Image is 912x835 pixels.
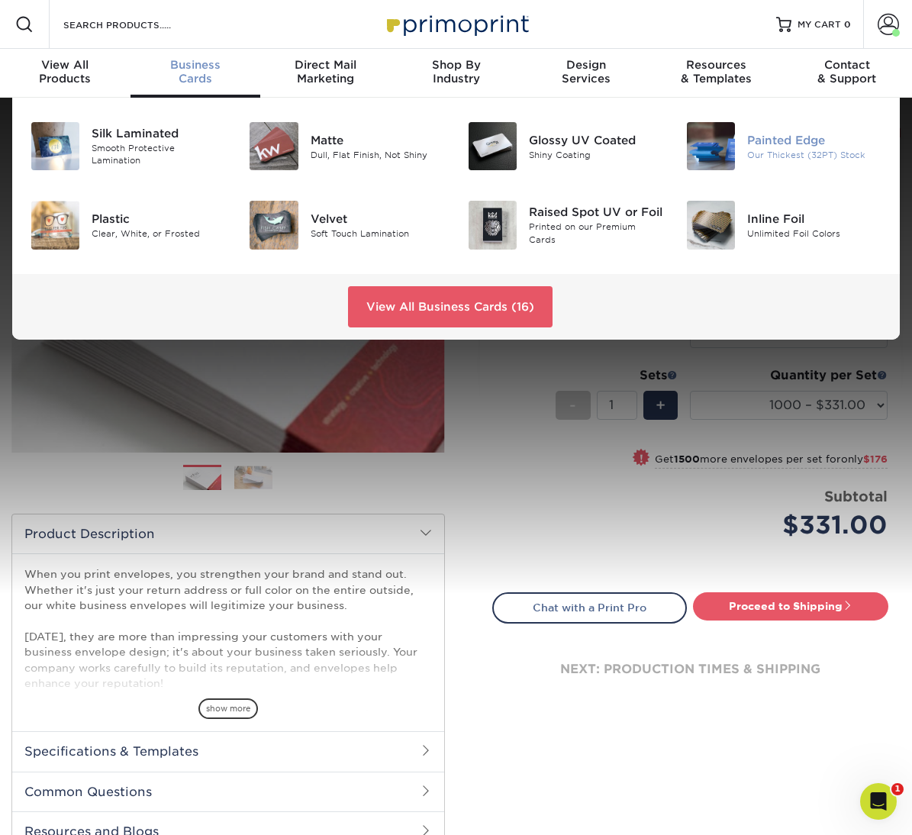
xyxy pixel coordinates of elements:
div: Glossy UV Coated [529,131,663,148]
div: Shiny Coating [529,148,663,161]
div: Matte [311,131,445,148]
a: Contact& Support [781,49,912,98]
span: 0 [844,19,851,30]
a: Painted Edge Business Cards Painted Edge Our Thickest (32PT) Stock [686,116,881,176]
span: MY CART [798,18,841,31]
a: Silk Laminated Business Cards Silk Laminated Smooth Protective Lamination [31,116,226,176]
span: Design [521,58,652,72]
a: Glossy UV Coated Business Cards Glossy UV Coated Shiny Coating [468,116,663,176]
span: Direct Mail [260,58,391,72]
div: Painted Edge [747,131,881,148]
a: Proceed to Shipping [693,592,888,620]
a: Raised Spot UV or Foil Business Cards Raised Spot UV or Foil Printed on our Premium Cards [468,195,663,255]
div: Soft Touch Lamination [311,227,445,240]
span: Shop By [391,58,521,72]
div: Velvet [311,211,445,227]
img: Raised Spot UV or Foil Business Cards [469,201,517,249]
div: Marketing [260,58,391,85]
div: Raised Spot UV or Foil [529,205,663,221]
iframe: Intercom live chat [860,783,897,820]
div: & Support [781,58,912,85]
img: Matte Business Cards [250,122,298,170]
a: Matte Business Cards Matte Dull, Flat Finish, Not Shiny [249,116,444,176]
h2: Specifications & Templates [12,731,444,771]
img: Velvet Business Cards [250,201,298,249]
a: Shop ByIndustry [391,49,521,98]
img: Silk Laminated Business Cards [31,122,79,170]
a: Direct MailMarketing [260,49,391,98]
a: DesignServices [521,49,652,98]
span: 1 [891,783,904,795]
div: Cards [131,58,261,85]
input: SEARCH PRODUCTS..... [62,15,211,34]
span: Resources [652,58,782,72]
div: Industry [391,58,521,85]
div: Silk Laminated [92,125,226,142]
div: & Templates [652,58,782,85]
img: Primoprint [380,8,533,40]
div: Smooth Protective Lamination [92,142,226,167]
div: Printed on our Premium Cards [529,221,663,247]
a: Velvet Business Cards Velvet Soft Touch Lamination [249,195,444,255]
span: Contact [781,58,912,72]
a: Chat with a Print Pro [492,592,688,623]
a: Resources& Templates [652,49,782,98]
img: Inline Foil Business Cards [687,201,735,249]
div: Services [521,58,652,85]
div: Inline Foil [747,211,881,227]
h2: Common Questions [12,772,444,811]
span: show more [198,698,258,719]
img: Glossy UV Coated Business Cards [469,122,517,170]
a: View All Business Cards (16) [348,286,553,327]
div: Clear, White, or Frosted [92,227,226,240]
a: Plastic Business Cards Plastic Clear, White, or Frosted [31,195,226,255]
a: Inline Foil Business Cards Inline Foil Unlimited Foil Colors [686,195,881,255]
div: next: production times & shipping [492,624,889,715]
div: Our Thickest (32PT) Stock [747,148,881,161]
span: Business [131,58,261,72]
a: BusinessCards [131,49,261,98]
img: Painted Edge Business Cards [687,122,735,170]
img: Plastic Business Cards [31,201,79,249]
div: Dull, Flat Finish, Not Shiny [311,148,445,161]
div: Plastic [92,211,226,227]
div: Unlimited Foil Colors [747,227,881,240]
